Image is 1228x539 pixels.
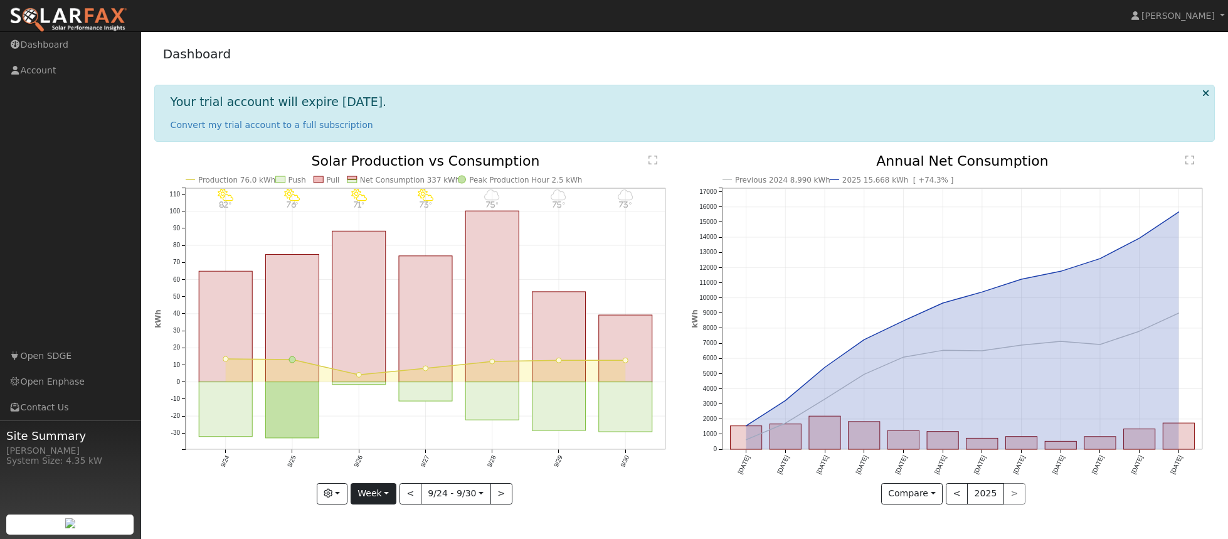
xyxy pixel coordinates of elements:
[172,276,180,283] text: 60
[1137,329,1142,334] circle: onclick=""
[326,176,339,184] text: Pull
[703,400,717,407] text: 3000
[199,271,252,382] rect: onclick=""
[481,201,503,208] p: 75°
[1091,454,1105,475] text: [DATE]
[469,176,582,184] text: Peak Production Hour 2.5 kWh
[214,201,236,208] p: 82°
[744,424,749,429] circle: onclick=""
[556,358,561,363] circle: onclick=""
[1124,429,1155,449] rect: onclick=""
[842,176,954,184] text: 2025 15,668 kWh [ +74.3% ]
[199,382,252,437] rect: onclick=""
[1059,339,1064,344] circle: onclick=""
[1098,342,1103,347] circle: onclick=""
[169,191,180,198] text: 110
[421,483,491,504] button: 9/24 - 9/30
[1185,155,1194,165] text: 
[172,361,180,368] text: 10
[703,385,717,392] text: 4000
[619,454,630,469] text: 9/30
[699,249,717,256] text: 13000
[311,153,539,169] text: Solar Production vs Consumption
[894,454,908,475] text: [DATE]
[176,378,180,385] text: 0
[1098,256,1103,261] circle: onclick=""
[351,483,396,504] button: Week
[223,356,228,361] circle: onclick=""
[731,426,762,449] rect: onclick=""
[783,398,788,403] circle: onclick=""
[599,315,652,382] rect: onclick=""
[599,382,652,432] rect: onclick=""
[1141,11,1215,21] span: [PERSON_NAME]
[332,231,385,382] rect: onclick=""
[6,444,134,457] div: [PERSON_NAME]
[699,279,717,286] text: 11000
[551,189,566,201] i: 9/29 - Cloudy
[881,483,943,504] button: Compare
[532,382,585,430] rect: onclick=""
[1051,454,1066,475] text: [DATE]
[623,358,628,363] circle: onclick=""
[699,233,717,240] text: 14000
[980,290,985,295] circle: onclick=""
[172,344,180,351] text: 20
[289,356,295,363] circle: onclick=""
[735,176,830,184] text: Previous 2024 8,990 kWh
[703,430,717,437] text: 1000
[419,454,430,469] text: 9/27
[284,189,300,201] i: 9/25 - PartlyCloudy
[423,366,428,371] circle: onclick=""
[1019,343,1024,348] circle: onclick=""
[703,339,717,346] text: 7000
[172,259,180,266] text: 70
[172,327,180,334] text: 30
[862,338,867,343] circle: onclick=""
[490,359,495,364] circle: onclick=""
[1012,454,1027,475] text: [DATE]
[198,176,275,184] text: Production 76.0 kWh
[219,454,230,469] text: 9/24
[822,397,827,402] circle: onclick=""
[465,382,519,420] rect: onclick=""
[1163,423,1195,449] rect: onclick=""
[876,153,1049,169] text: Annual Net Consumption
[418,189,433,201] i: 9/27 - PartlyCloudy
[265,255,319,382] rect: onclick=""
[809,416,840,449] rect: onclick=""
[6,454,134,467] div: System Size: 4.35 kW
[171,413,180,420] text: -20
[776,454,790,475] text: [DATE]
[1045,442,1076,450] rect: onclick=""
[171,120,373,130] a: Convert my trial account to a full subscription
[966,439,998,450] rect: onclick=""
[9,7,127,33] img: SolarFax
[699,203,717,210] text: 16000
[288,176,305,184] text: Push
[933,454,948,475] text: [DATE]
[980,348,985,353] circle: onclick=""
[360,176,460,184] text: Net Consumption 337 kWh
[172,310,180,317] text: 40
[901,319,906,324] circle: onclick=""
[1177,311,1182,316] circle: onclick=""
[332,382,385,385] rect: onclick=""
[973,454,987,475] text: [DATE]
[815,454,830,475] text: [DATE]
[855,454,869,475] text: [DATE]
[356,373,361,378] circle: onclick=""
[703,324,717,331] text: 8000
[172,293,180,300] text: 50
[171,430,180,437] text: -30
[218,189,233,201] i: 9/24 - PartlyCloudy
[399,256,452,382] rect: onclick=""
[927,432,958,449] rect: onclick=""
[1130,454,1145,475] text: [DATE]
[1137,236,1142,241] circle: onclick=""
[783,421,788,426] circle: onclick=""
[849,422,880,449] rect: onclick=""
[171,395,180,402] text: -10
[485,454,497,469] text: 9/28
[699,264,717,271] text: 12000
